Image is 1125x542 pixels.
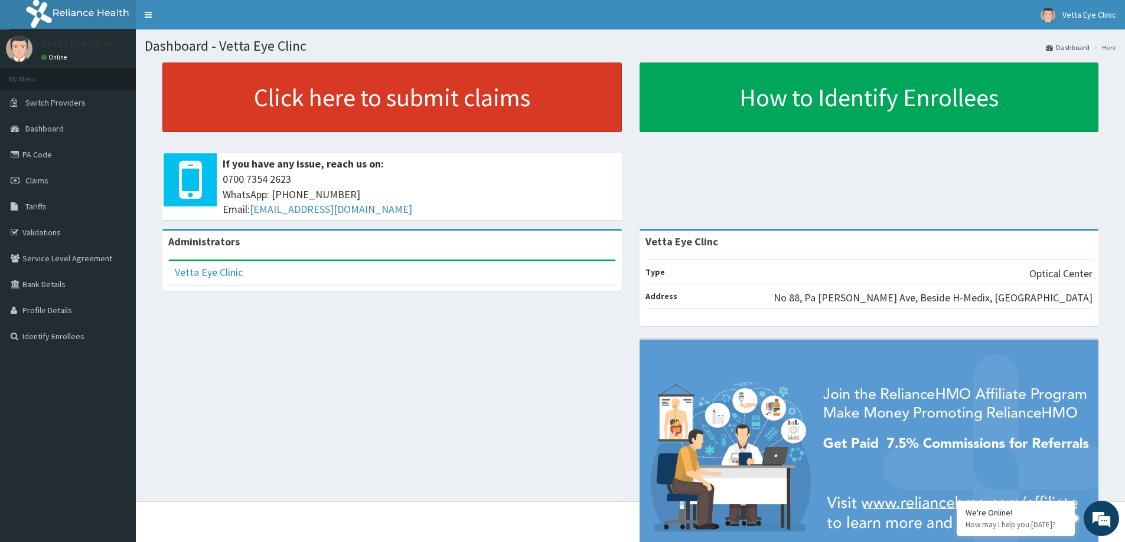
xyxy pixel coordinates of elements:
[966,507,1066,518] div: We're Online!
[25,97,86,108] span: Switch Providers
[25,123,64,134] span: Dashboard
[223,157,384,170] b: If you have any issue, reach us on:
[774,290,1093,306] p: No 88, Pa [PERSON_NAME] Ave, Beside H-Medix, [GEOGRAPHIC_DATA]
[223,172,616,217] span: 0700 7354 2623 WhatsApp: [PHONE_NUMBER] Email:
[1046,42,1090,52] a: Dashboard
[41,53,70,61] a: Online
[640,63,1099,132] a: How to Identify Enrollees
[25,175,48,186] span: Claims
[1091,42,1116,52] li: Here
[6,35,32,62] img: User Image
[168,235,240,248] b: Administrators
[162,63,622,132] a: Click here to submit claims
[25,201,47,212] span: Tariffs
[41,38,114,49] p: Vetta Eye Clinic
[250,202,412,216] a: [EMAIL_ADDRESS][DOMAIN_NAME]
[1062,9,1116,20] span: Vetta Eye Clinic
[645,267,665,277] b: Type
[1041,8,1055,22] img: User Image
[966,520,1066,530] p: How may I help you today?
[1029,266,1093,281] p: Optical Center
[145,38,1116,54] h1: Dashboard - Vetta Eye Clinc
[645,291,677,301] b: Address
[175,265,243,279] a: Vetta Eye Clinic
[645,235,718,248] strong: Vetta Eye Clinc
